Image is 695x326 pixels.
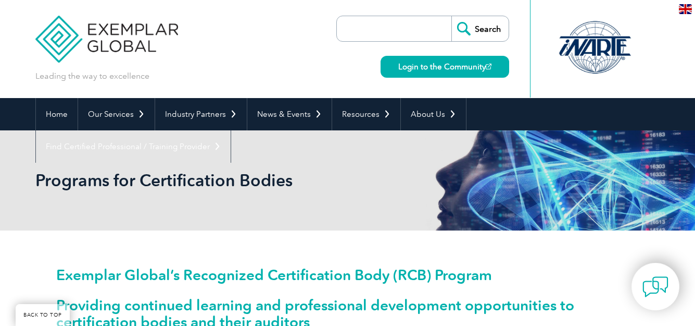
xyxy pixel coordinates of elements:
img: open_square.png [486,64,491,69]
a: Industry Partners [155,98,247,130]
img: en [679,4,692,14]
a: BACK TO TOP [16,304,70,326]
a: Resources [332,98,400,130]
h2: Programs for Certification Bodies [35,172,473,189]
h1: Exemplar Global’s Recognized Certification Body (RCB) Program [56,267,639,283]
a: Login to the Community [381,56,509,78]
p: Leading the way to excellence [35,70,149,82]
a: Home [36,98,78,130]
a: Find Certified Professional / Training Provider [36,130,231,163]
a: About Us [401,98,466,130]
a: Our Services [78,98,155,130]
a: News & Events [247,98,332,130]
input: Search [451,16,509,41]
img: contact-chat.png [642,274,668,300]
